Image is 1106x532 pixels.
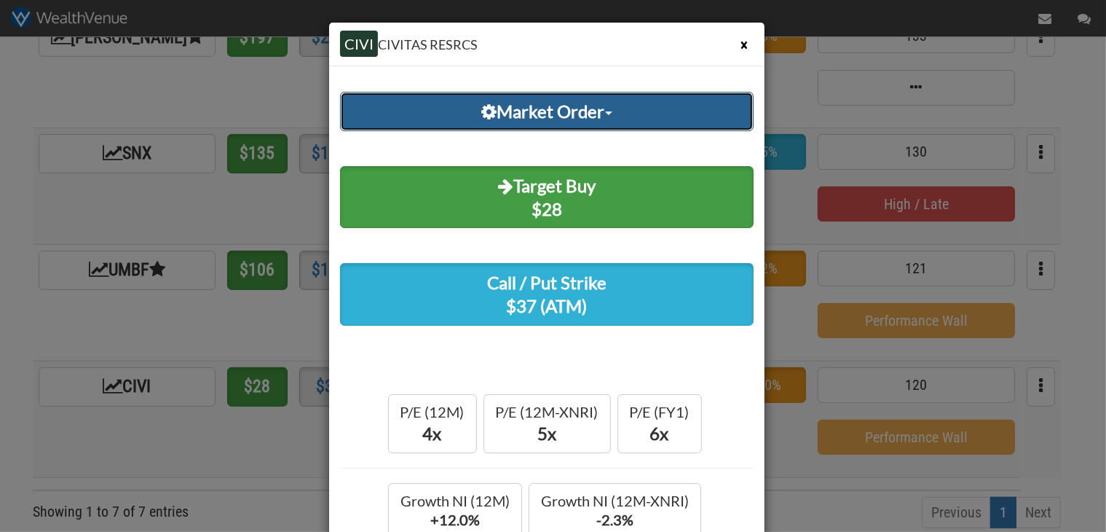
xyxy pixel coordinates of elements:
h4: CIVITAS RESRCS [340,34,754,55]
span: CIVI [340,31,378,57]
strong: 4x [423,423,442,444]
strong: +12.0% [430,511,480,528]
span: P/E (12M) [388,394,477,453]
strong: $28 [532,198,562,219]
strong: 5x [537,423,556,444]
strong: -2.3% [596,511,633,528]
span: Target Buy [340,166,754,229]
iframe: Drift Widget Chat Controller [1033,459,1089,515]
a: Market Order [340,92,754,131]
span: Call / Put Strike [340,263,754,326]
button: × [735,32,754,59]
strong: 6x [650,423,669,444]
span: P/E (12M-XNRI) [483,394,611,453]
strong: $37 (ATM) [507,295,588,316]
span: P/E (FY1) [617,394,702,453]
